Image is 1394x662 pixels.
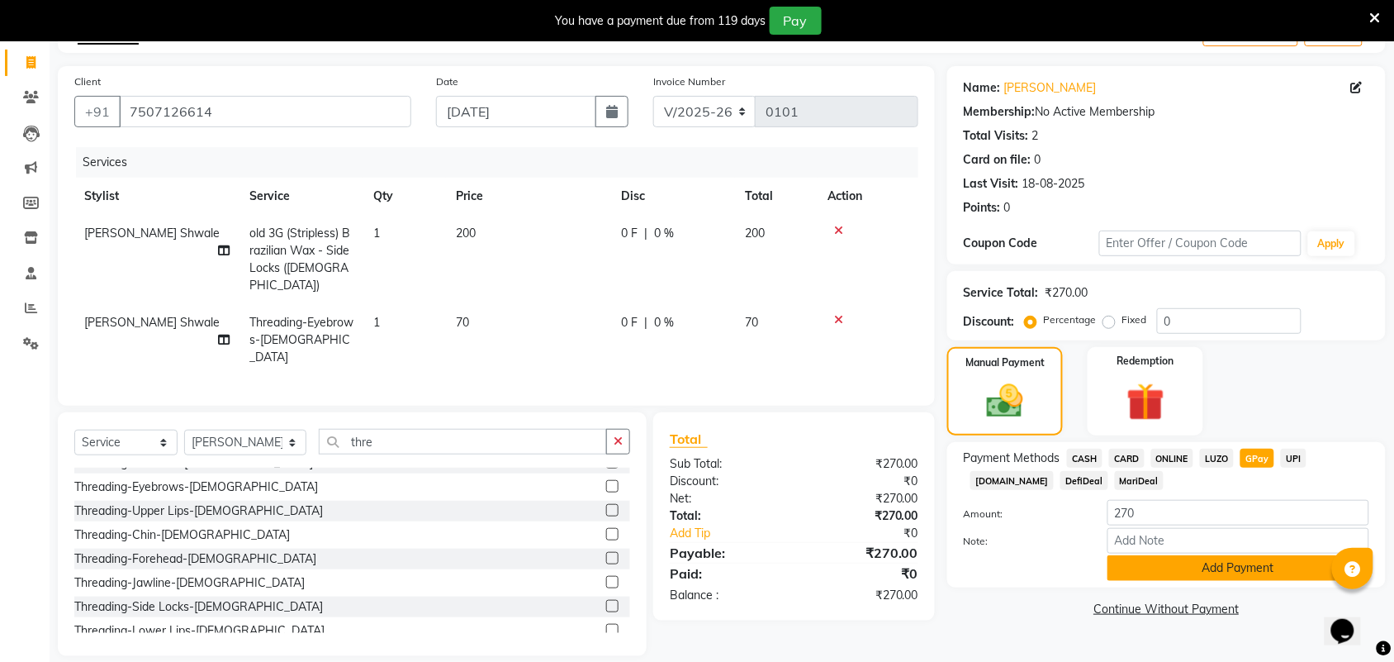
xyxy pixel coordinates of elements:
[1004,199,1011,217] div: 0
[964,103,1369,121] div: No Active Membership
[1281,449,1306,468] span: UPI
[74,178,239,215] th: Stylist
[1004,79,1097,97] a: [PERSON_NAME]
[249,226,350,293] span: old 3G (Stripless) Brazilian Wax - Side Locks ([DEMOGRAPHIC_DATA])
[1200,449,1234,468] span: LUZO
[319,429,607,455] input: Search or Scan
[611,178,735,215] th: Disc
[74,550,316,568] div: Threading-Forehead-[DEMOGRAPHIC_DATA]
[1122,312,1147,327] label: Fixed
[657,525,817,542] a: Add Tip
[1240,449,1274,468] span: GPay
[1022,175,1085,193] div: 18-08-2025
[964,151,1031,169] div: Card on file:
[794,473,931,490] div: ₹0
[74,96,121,127] button: +91
[1045,284,1088,302] div: ₹270.00
[794,564,931,583] div: ₹0
[770,7,822,35] button: Pay
[446,178,611,215] th: Price
[1035,151,1041,169] div: 0
[964,175,1019,193] div: Last Visit:
[965,355,1045,370] label: Manual Payment
[964,103,1036,121] div: Membership:
[556,12,766,30] div: You have a payment due from 119 days
[964,199,1001,217] div: Points:
[249,315,353,364] span: Threading-Eyebrows-[DEMOGRAPHIC_DATA]
[964,127,1029,145] div: Total Visits:
[745,315,758,330] span: 70
[657,543,794,563] div: Payable:
[239,178,363,215] th: Service
[84,315,220,330] span: [PERSON_NAME] Shwale
[653,74,725,89] label: Invoice Number
[794,587,931,604] div: ₹270.00
[621,225,638,242] span: 0 F
[74,598,323,616] div: Threading-Side Locks-[DEMOGRAPHIC_DATA]
[74,479,318,496] div: Threading-Eyebrows-[DEMOGRAPHIC_DATA]
[373,226,380,241] span: 1
[670,431,708,448] span: Total
[951,534,1095,549] label: Note:
[74,74,101,89] label: Client
[1060,471,1108,490] span: DefiDeal
[975,380,1035,422] img: _cash.svg
[1151,449,1194,468] span: ONLINE
[657,455,794,473] div: Sub Total:
[964,284,1039,302] div: Service Total:
[794,507,931,525] div: ₹270.00
[644,225,647,242] span: |
[363,178,446,215] th: Qty
[119,96,411,127] input: Search by Name/Mobile/Email/Code
[1325,596,1377,645] iframe: chat widget
[1115,379,1177,426] img: _gift.svg
[74,526,290,544] div: Threading-Chin-[DEMOGRAPHIC_DATA]
[817,525,931,542] div: ₹0
[964,313,1015,331] div: Discount:
[1115,471,1164,490] span: MariDeal
[1117,354,1174,369] label: Redemption
[735,178,818,215] th: Total
[970,471,1054,490] span: [DOMAIN_NAME]
[657,473,794,490] div: Discount:
[621,314,638,331] span: 0 F
[745,226,765,241] span: 200
[964,235,1099,252] div: Coupon Code
[1032,127,1039,145] div: 2
[1109,449,1145,468] span: CARD
[657,507,794,525] div: Total:
[794,455,931,473] div: ₹270.00
[654,314,674,331] span: 0 %
[1308,231,1355,256] button: Apply
[818,178,918,215] th: Action
[1099,231,1302,256] input: Enter Offer / Coupon Code
[74,622,325,640] div: Threading-Lower Lips-[DEMOGRAPHIC_DATA]
[657,587,794,604] div: Balance :
[373,315,380,330] span: 1
[74,574,305,592] div: Threading-Jawline-[DEMOGRAPHIC_DATA]
[1044,312,1097,327] label: Percentage
[1107,528,1369,554] input: Add Note
[657,490,794,507] div: Net:
[1067,449,1102,468] span: CASH
[951,601,1382,618] a: Continue Without Payment
[794,543,931,563] div: ₹270.00
[456,315,469,330] span: 70
[951,507,1095,522] label: Amount:
[644,314,647,331] span: |
[657,564,794,583] div: Paid:
[654,225,674,242] span: 0 %
[964,450,1060,467] span: Payment Methods
[1107,500,1369,526] input: Amount
[74,502,323,520] div: Threading-Upper Lips-[DEMOGRAPHIC_DATA]
[1107,555,1369,581] button: Add Payment
[76,147,931,178] div: Services
[456,226,476,241] span: 200
[964,79,1001,97] div: Name:
[436,74,458,89] label: Date
[84,226,220,241] span: [PERSON_NAME] Shwale
[794,490,931,507] div: ₹270.00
